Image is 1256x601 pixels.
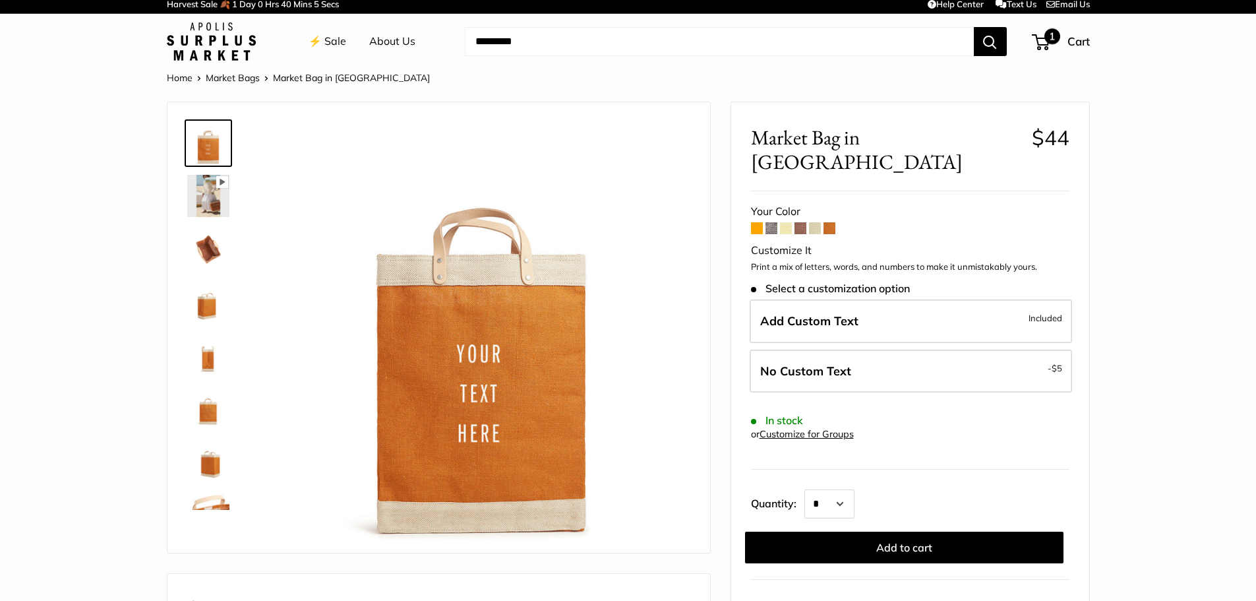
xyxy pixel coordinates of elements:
[185,489,232,536] a: Market Bag in Cognac
[187,333,229,375] img: Market Bag in Cognac
[1067,34,1090,48] span: Cart
[760,364,851,379] span: No Custom Text
[1052,363,1062,373] span: $5
[760,313,858,329] span: Add Custom Text
[1048,360,1062,376] span: -
[185,436,232,484] a: Market Bag in Cognac
[751,426,854,443] div: or
[1029,310,1062,326] span: Included
[206,72,260,84] a: Market Bags
[187,491,229,534] img: Market Bag in Cognac
[974,27,1007,56] button: Search
[750,300,1072,343] label: Add Custom Text
[760,428,854,440] a: Customize for Groups
[751,202,1069,222] div: Your Color
[745,532,1063,563] button: Add to cart
[751,414,803,427] span: In stock
[1033,31,1090,52] a: 1 Cart
[751,261,1069,274] p: Print a mix of letters, words, and numbers to make it unmistakably yours.
[185,331,232,378] a: Market Bag in Cognac
[187,228,229,270] img: Market Bag in Cognac
[185,278,232,325] a: Market Bag in Cognac
[185,119,232,167] a: Market Bag in Cognac
[187,439,229,481] img: Market Bag in Cognac
[273,122,690,540] img: Market Bag in Cognac
[1044,28,1060,44] span: 1
[185,383,232,431] a: description_Seal of authenticity printed on the backside of every bag.
[187,386,229,428] img: description_Seal of authenticity printed on the backside of every bag.
[187,175,229,217] img: Market Bag in Cognac
[167,69,430,86] nav: Breadcrumb
[750,350,1072,393] label: Leave Blank
[185,225,232,272] a: Market Bag in Cognac
[185,172,232,220] a: Market Bag in Cognac
[369,32,415,51] a: About Us
[273,72,430,84] span: Market Bag in [GEOGRAPHIC_DATA]
[1032,125,1069,150] span: $44
[751,282,910,295] span: Select a customization option
[187,280,229,323] img: Market Bag in Cognac
[167,22,256,61] img: Apolis: Surplus Market
[751,486,804,519] label: Quantity:
[751,125,1022,174] span: Market Bag in [GEOGRAPHIC_DATA]
[309,32,346,51] a: ⚡️ Sale
[465,27,974,56] input: Search...
[167,72,193,84] a: Home
[751,241,1069,261] div: Customize It
[187,122,229,164] img: Market Bag in Cognac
